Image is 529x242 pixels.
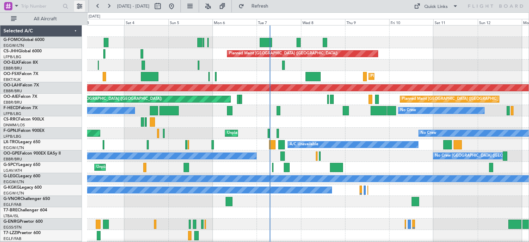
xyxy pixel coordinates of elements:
div: Sun 5 [168,19,212,25]
span: G-ENRG [3,220,20,224]
a: EBBR/BRU [3,100,22,105]
div: Planned Maint [GEOGRAPHIC_DATA] ([GEOGRAPHIC_DATA]) [229,49,338,59]
a: EGLF/FAB [3,236,21,241]
span: OO-ELK [3,61,19,65]
a: OO-LAHFalcon 7X [3,83,39,87]
span: All Aircraft [18,17,73,21]
a: EBBR/BRU [3,88,22,94]
a: OO-FSXFalcon 7X [3,72,38,76]
span: LX-TRO [3,140,18,144]
a: LTBA/ISL [3,213,19,219]
a: DNMM/LOS [3,123,25,128]
span: G-KGKG [3,186,20,190]
a: LX-TROLegacy 650 [3,140,40,144]
div: No Crew [421,128,436,138]
a: T7-BREChallenger 604 [3,208,47,212]
span: F-GPNJ [3,129,18,133]
a: F-GPNJFalcon 900EX [3,129,44,133]
div: Planned Maint [GEOGRAPHIC_DATA] ([GEOGRAPHIC_DATA]) [402,94,510,104]
a: G-KGKGLegacy 600 [3,186,42,190]
span: OO-LAH [3,83,20,87]
div: [DATE] [89,14,100,20]
a: EBKT/KJK [3,77,21,82]
a: CS-RRCFalcon 900LX [3,117,44,122]
div: Fri 10 [389,19,433,25]
a: G-ENRGPraetor 600 [3,220,43,224]
a: EGGW/LTN [3,145,24,150]
div: Unplanned Maint [GEOGRAPHIC_DATA] ([GEOGRAPHIC_DATA]) [49,94,162,104]
a: LFPB/LBG [3,111,21,116]
a: OO-GPEFalcon 900EX EASy II [3,151,61,156]
div: Quick Links [424,3,448,10]
div: Thu 9 [345,19,389,25]
span: CS-RRC [3,117,18,122]
a: LFPB/LBG [3,54,21,60]
a: F-HECDFalcon 7X [3,106,38,110]
div: Mon 6 [212,19,257,25]
a: OO-ELKFalcon 8X [3,61,38,65]
span: OO-GPE [3,151,20,156]
div: Unplanned Maint [GEOGRAPHIC_DATA] [96,162,167,172]
span: CS-JHH [3,49,18,53]
a: EGLF/FAB [3,202,21,207]
span: OO-FSX [3,72,19,76]
span: G-FOMO [3,38,21,42]
a: EGSS/STN [3,225,22,230]
a: G-VNORChallenger 650 [3,197,50,201]
a: CS-JHHGlobal 6000 [3,49,42,53]
a: LGAV/ATH [3,168,22,173]
span: Refresh [246,4,274,9]
div: Wed 8 [301,19,345,25]
a: G-FOMOGlobal 6000 [3,38,44,42]
div: Fri 3 [80,19,124,25]
a: LFPB/LBG [3,134,21,139]
div: Tue 7 [257,19,301,25]
span: G-VNOR [3,197,20,201]
div: Unplanned Maint [GEOGRAPHIC_DATA] ([GEOGRAPHIC_DATA]) [227,128,340,138]
div: Sat 11 [433,19,477,25]
a: OO-AIEFalcon 7X [3,95,37,99]
a: G-SPCYLegacy 650 [3,163,40,167]
a: EBBR/BRU [3,157,22,162]
button: All Aircraft [8,13,75,24]
div: A/C Unavailable [290,139,318,150]
a: T7-LZZIPraetor 600 [3,231,41,235]
a: EGGW/LTN [3,191,24,196]
span: G-LEGC [3,174,18,178]
div: No Crew [400,105,416,116]
div: Planned Maint Kortrijk-[GEOGRAPHIC_DATA] [371,71,451,82]
span: T7-LZZI [3,231,18,235]
button: Refresh [235,1,277,12]
span: T7-BRE [3,208,18,212]
span: OO-AIE [3,95,18,99]
a: EGGW/LTN [3,179,24,185]
span: [DATE] - [DATE] [117,3,149,9]
div: Sun 12 [478,19,522,25]
span: G-SPCY [3,163,18,167]
a: EGGW/LTN [3,43,24,48]
input: Trip Number [21,1,61,11]
span: F-HECD [3,106,19,110]
button: Quick Links [411,1,461,12]
a: G-LEGCLegacy 600 [3,174,40,178]
div: Sat 4 [124,19,168,25]
a: EBBR/BRU [3,66,22,71]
